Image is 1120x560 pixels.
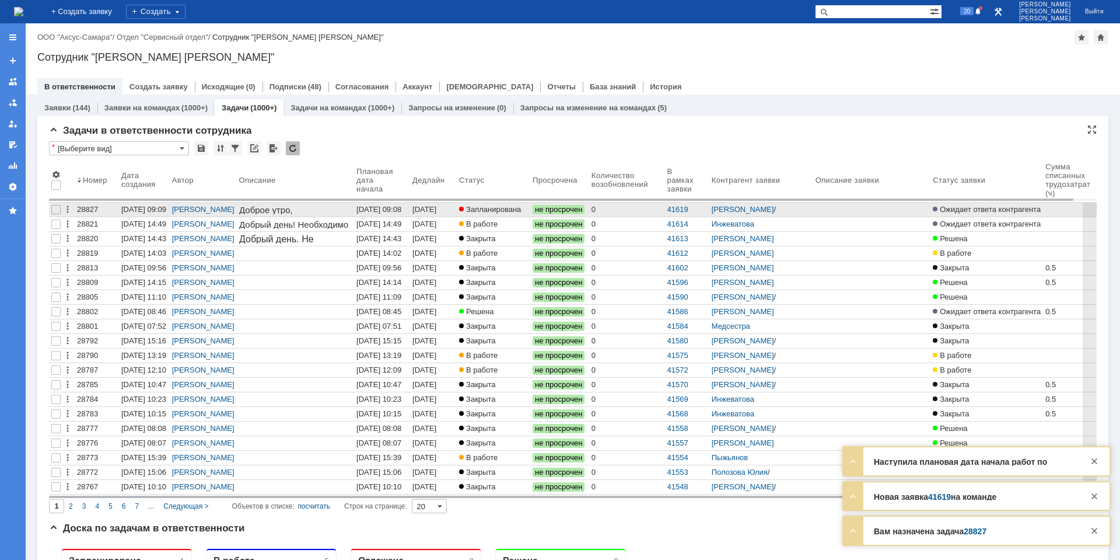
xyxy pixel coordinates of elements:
[667,249,688,258] a: 41612
[356,220,401,228] div: [DATE] 14:49
[412,293,439,311] div: [DATE] 10:58
[354,290,410,304] a: [DATE] 11:09
[121,351,166,360] div: [DATE] 13:19
[77,205,117,214] div: 28827
[77,278,117,287] div: 28809
[3,135,22,154] a: Мои согласования
[712,278,776,296] a: [PERSON_NAME] [PERSON_NAME]
[709,160,813,203] th: Контрагент заявки
[410,261,457,275] a: [DATE] 09:56
[530,246,589,260] a: не просрочен
[591,263,663,273] div: 0
[172,322,235,331] a: [PERSON_NAME]
[533,307,584,316] span: не просрочен
[172,176,194,185] div: Автор
[356,293,401,301] div: [DATE] 11:09
[591,322,663,331] div: 0
[991,5,1005,19] a: Перейти в интерфейс администратора
[172,278,235,287] a: [PERSON_NAME]
[356,167,398,193] div: Плановая дата начала
[459,293,495,301] span: Закрыта
[121,278,166,287] div: [DATE] 14:15
[933,351,971,360] span: В работе
[712,205,774,214] a: [PERSON_NAME]
[129,82,188,91] a: Создать заявку
[75,305,119,319] a: 28802
[933,263,969,272] span: Закрыта
[533,205,584,214] span: не просрочен
[75,334,119,348] a: 28792
[667,220,688,228] a: 41614
[459,307,494,316] span: Решена
[75,261,119,275] a: 28813
[410,290,457,304] a: [DATE] 10:58
[3,178,22,196] a: Настройки
[933,293,967,301] span: Решена
[75,217,119,231] a: 28821
[591,278,663,287] div: 0
[412,205,439,223] div: [DATE] 09:08
[119,217,170,231] a: [DATE] 14:49
[77,249,117,258] div: 28819
[712,220,774,238] a: Инжеватова [PERSON_NAME]
[3,72,22,91] a: Заявки на командах
[408,103,495,112] a: Запросы на изменение
[533,336,584,346] span: не просрочен
[14,7,23,16] a: Перейти на домашнюю страницу
[530,349,589,363] a: не просрочен
[457,334,530,348] a: Закрыта
[286,141,300,155] div: Обновлять список
[1045,162,1100,197] div: Сумма списанных трудозатрат (ч)
[589,290,665,304] a: 0
[37,33,113,41] a: ООО "Аксус-Самара"
[930,276,1043,290] a: Решена
[667,293,688,301] a: 41590
[356,234,401,243] div: [DATE] 14:43
[77,366,117,375] div: 28787
[591,220,663,229] div: 0
[410,276,457,290] a: [DATE] 14:14
[459,278,495,287] span: Закрыта
[712,351,774,360] a: [PERSON_NAME]
[1043,160,1111,203] th: Сумма списанных трудозатрат (ч)
[589,305,665,319] a: 0
[712,176,780,185] div: Контрагент заявки
[459,351,498,360] span: В работе
[354,160,410,203] th: Плановая дата начала
[335,82,389,91] a: Согласования
[356,336,401,345] div: [DATE] 15:15
[121,205,166,214] div: [DATE] 09:09
[222,103,249,112] a: Задачи
[121,249,166,258] div: [DATE] 14:03
[530,261,589,275] a: не просрочен
[665,160,709,203] th: В рамках заявки
[77,322,117,331] div: 28801
[930,334,1043,348] a: Закрыта
[530,319,589,333] a: не просрочен
[119,290,170,304] a: [DATE] 11:10
[667,307,688,316] a: 41586
[459,220,498,228] span: В работе
[530,276,589,290] a: не просрочен
[457,276,530,290] a: Закрыта
[167,165,181,179] a: Галстьян Степан Александрович
[457,203,530,217] a: Запланирована
[930,232,1043,246] a: Решена
[712,322,774,340] a: Медсестра [PERSON_NAME]
[22,55,77,64] a: Задача: 28827
[530,217,589,231] a: не просрочен
[75,363,119,377] a: 28787
[933,249,971,258] span: В работе
[933,220,1041,228] span: Ожидает ответа контрагента
[410,203,457,217] a: [DATE] 09:08
[930,349,1043,363] a: В работе
[459,249,498,258] span: В работе
[3,51,22,70] a: Создать заявку
[172,307,235,316] a: [PERSON_NAME]
[930,217,1043,231] a: Ожидает ответа контрагента
[410,217,457,231] a: [DATE] 14:49
[104,103,180,112] a: Заявки на командах
[457,305,530,319] a: Решена
[459,205,521,214] span: Запланирована
[75,160,119,203] th: Номер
